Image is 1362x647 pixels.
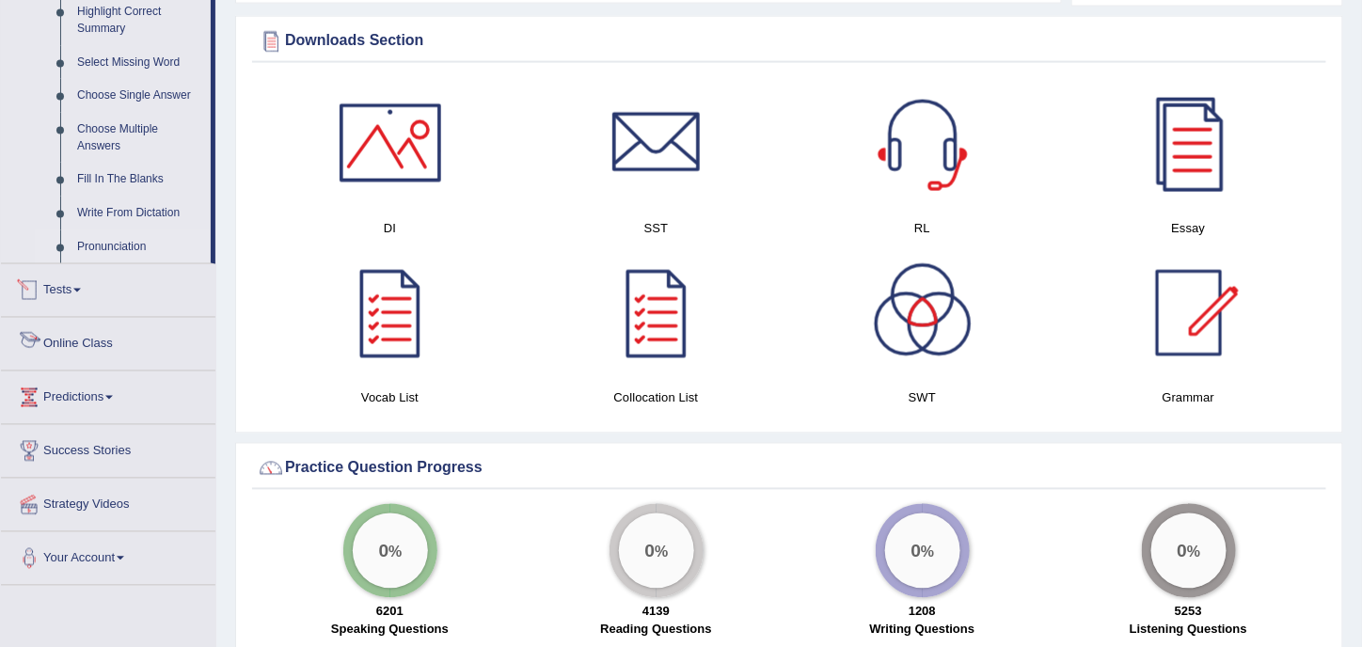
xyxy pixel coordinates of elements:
div: % [885,513,960,589]
strong: 1208 [909,605,936,619]
div: % [1151,513,1227,589]
strong: 6201 [376,605,404,619]
big: 0 [1177,541,1187,561]
h4: Vocab List [266,388,514,408]
a: Pronunciation [69,230,211,264]
a: Your Account [1,532,215,579]
a: Online Class [1,318,215,365]
div: % [353,513,428,589]
div: % [619,513,694,589]
a: Tests [1,264,215,311]
a: Choose Single Answer [69,79,211,113]
div: Downloads Section [257,27,1322,55]
strong: 4139 [642,605,670,619]
a: Success Stories [1,425,215,472]
label: Speaking Questions [331,621,449,639]
big: 0 [644,541,655,561]
div: Practice Question Progress [257,454,1322,482]
a: Predictions [1,371,215,418]
a: Choose Multiple Answers [69,113,211,163]
h4: SWT [799,388,1046,408]
a: Fill In The Blanks [69,163,211,197]
h4: Collocation List [532,388,780,408]
h4: DI [266,218,514,238]
h4: Essay [1065,218,1312,238]
big: 0 [911,541,921,561]
h4: SST [532,218,780,238]
label: Writing Questions [870,621,975,639]
a: Write From Dictation [69,197,211,230]
a: Select Missing Word [69,46,211,80]
strong: 5253 [1175,605,1202,619]
h4: Grammar [1065,388,1312,408]
big: 0 [378,541,388,561]
label: Reading Questions [600,621,711,639]
a: Strategy Videos [1,479,215,526]
label: Listening Questions [1130,621,1247,639]
h4: RL [799,218,1046,238]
